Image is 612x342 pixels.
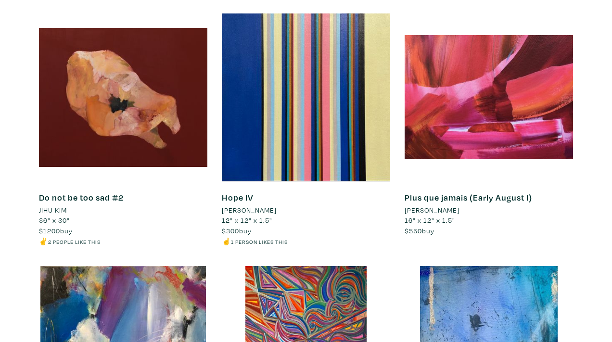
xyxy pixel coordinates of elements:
span: buy [222,226,252,235]
span: 16" x 12" x 1.5" [405,215,455,225]
span: $300 [222,226,239,235]
small: 1 person likes this [231,238,288,245]
li: ✌️ [39,236,207,247]
a: Plus que jamais (Early August I) [405,192,532,203]
span: $550 [405,226,422,235]
li: [PERSON_NAME] [222,205,277,215]
a: JIHU KIM [39,205,207,215]
span: buy [39,226,73,235]
span: $1200 [39,226,60,235]
a: Hope IV [222,192,254,203]
span: 36" x 30" [39,215,70,225]
li: JIHU KIM [39,205,67,215]
small: 2 people like this [48,238,101,245]
span: buy [405,226,434,235]
a: [PERSON_NAME] [405,205,573,215]
li: [PERSON_NAME] [405,205,459,215]
li: ☝️ [222,236,390,247]
span: 12" x 12" x 1.5" [222,215,272,225]
a: Do not be too sad #2 [39,192,124,203]
a: [PERSON_NAME] [222,205,390,215]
